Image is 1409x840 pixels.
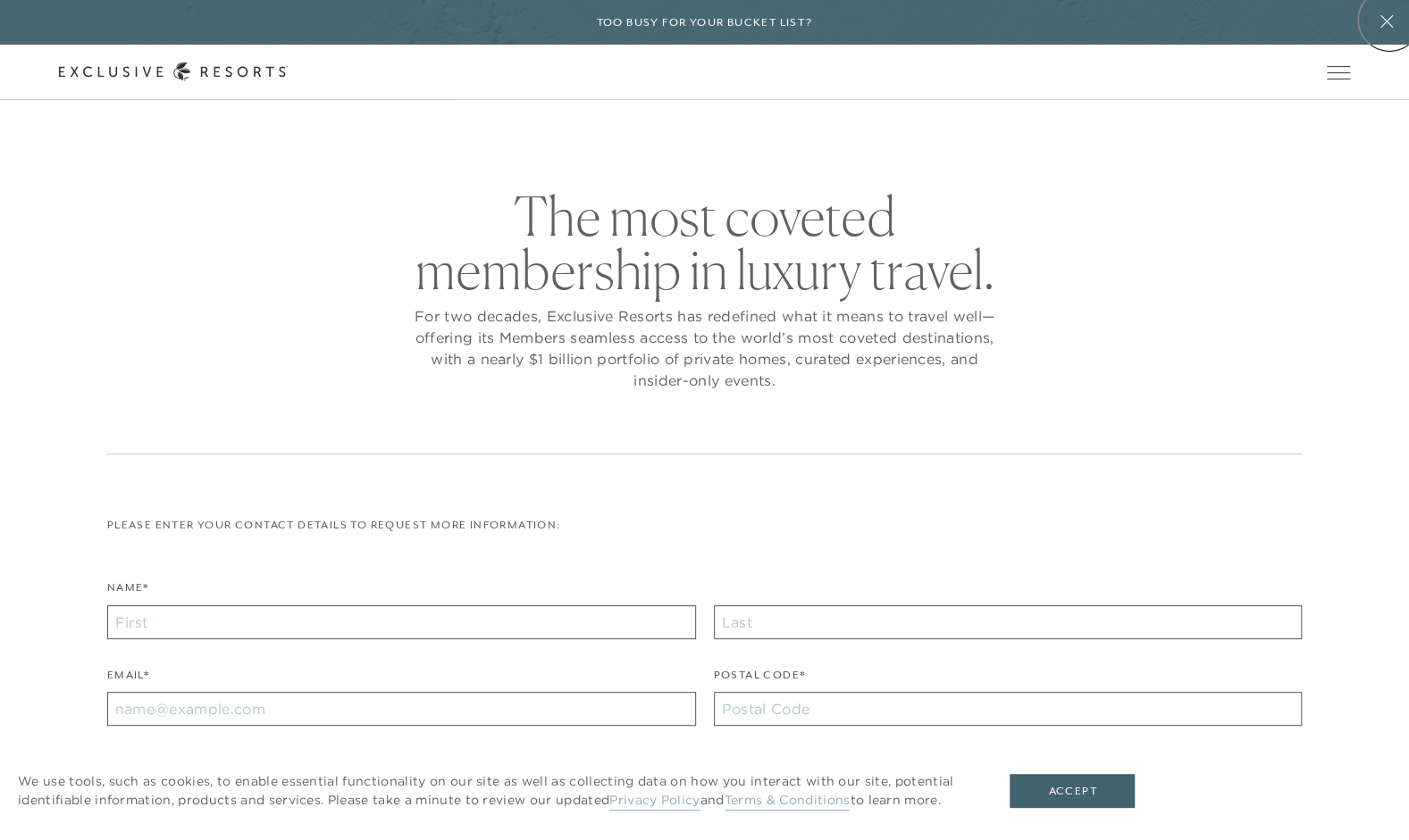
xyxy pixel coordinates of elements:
[107,605,696,639] input: First
[107,692,696,726] input: name@example.com
[725,792,851,811] a: Terms & Conditions
[714,692,1303,726] input: Postal Code
[714,667,806,693] label: Postal Code*
[714,605,1303,639] input: Last
[1327,66,1350,79] button: Open navigation
[597,14,813,31] h6: Too busy for your bucket list?
[410,189,1000,296] h2: The most coveted membership in luxury travel.
[107,667,149,693] label: Email*
[107,517,1303,534] p: Please enter your contact details to request more information:
[1010,774,1135,808] button: Accept
[107,579,149,605] label: Name*
[18,772,974,810] p: We use tools, such as cookies, to enable essential functionality on our site as well as collectin...
[609,792,700,811] a: Privacy Policy
[410,305,1000,391] p: For two decades, Exclusive Resorts has redefined what it means to travel well—offering its Member...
